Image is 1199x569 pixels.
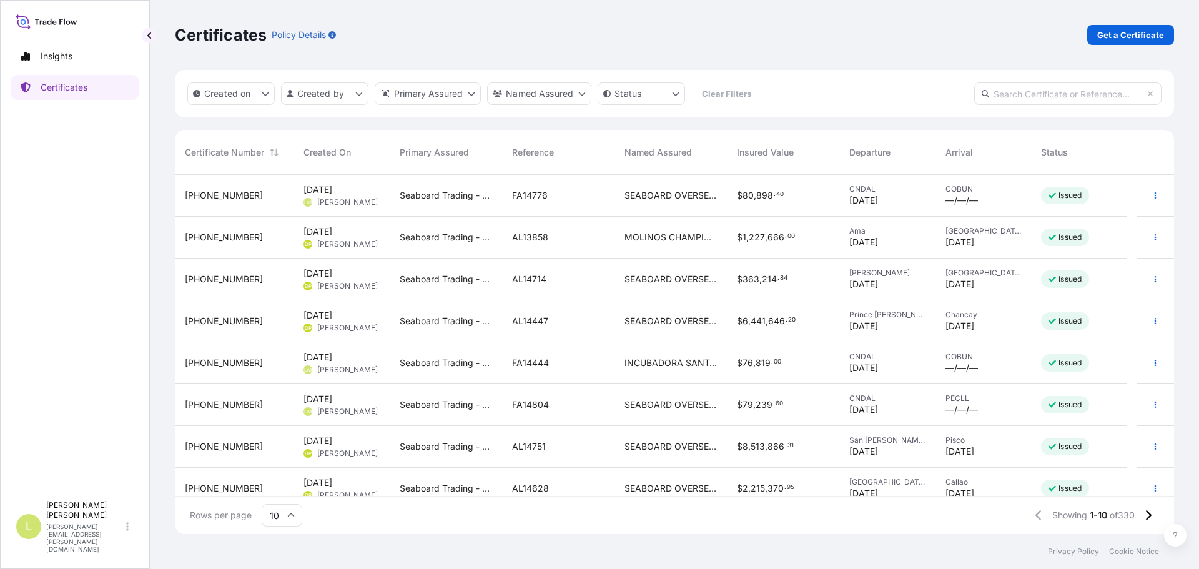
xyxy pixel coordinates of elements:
span: FA14776 [512,189,548,202]
span: [DATE] [303,435,332,447]
span: , [753,359,756,367]
span: Seaboard Trading - [GEOGRAPHIC_DATA] [400,440,492,453]
span: DP [305,238,312,250]
p: Named Assured [506,87,573,100]
span: 79 [743,400,753,409]
span: Seaboard Trading - [GEOGRAPHIC_DATA] [400,273,492,285]
span: 00 [774,360,781,364]
p: Clear Filters [702,87,751,100]
span: [PHONE_NUMBER] [185,482,263,495]
span: [PERSON_NAME] [317,197,378,207]
span: 95 [787,485,794,490]
span: [DATE] [303,393,332,405]
button: createdOn Filter options [187,82,275,105]
span: LM [304,196,312,209]
span: DP [305,489,312,502]
span: SEABOARD OVERSEAS [GEOGRAPHIC_DATA] S.A. [624,398,717,411]
p: Get a Certificate [1097,29,1164,41]
span: CNDAL [849,393,925,403]
span: [PERSON_NAME] [317,490,378,500]
span: , [748,317,751,325]
p: Issued [1058,274,1082,284]
span: , [746,233,749,242]
span: COBUN [945,352,1022,362]
span: SEABOARD OVERSEAS [GEOGRAPHIC_DATA] S.A. [624,482,717,495]
p: Primary Assured [394,87,463,100]
span: SEABOARD OVERSEAS [GEOGRAPHIC_DATA] S.A. [624,440,717,453]
span: AL14751 [512,440,546,453]
span: Insured Value [737,146,794,159]
span: SEABOARD OVERSEAS [GEOGRAPHIC_DATA] SAS [624,273,717,285]
span: $ [737,275,743,284]
span: [PERSON_NAME] [317,365,378,375]
span: , [766,317,768,325]
span: $ [737,317,743,325]
span: 646 [768,317,785,325]
p: Issued [1058,190,1082,200]
span: . [777,276,779,280]
span: of 330 [1110,509,1135,522]
p: [PERSON_NAME] [PERSON_NAME] [46,500,124,520]
p: Issued [1058,483,1082,493]
p: Created by [297,87,345,100]
span: [PERSON_NAME] [317,448,378,458]
span: [DATE] [849,403,878,416]
p: Issued [1058,232,1082,242]
span: Showing [1052,509,1087,522]
p: Issued [1058,316,1082,326]
a: Privacy Policy [1048,547,1099,557]
span: [DATE] [303,267,332,280]
span: [PHONE_NUMBER] [185,273,263,285]
span: Chancay [945,310,1022,320]
span: 2 [743,484,748,493]
span: [PHONE_NUMBER] [185,231,263,244]
span: Seaboard Trading - [GEOGRAPHIC_DATA] [400,189,492,202]
button: certificateStatus Filter options [598,82,685,105]
a: Insights [11,44,139,69]
span: 84 [780,276,787,280]
span: 866 [767,442,784,451]
span: [GEOGRAPHIC_DATA][PERSON_NAME] [849,477,925,487]
span: [PERSON_NAME] [317,281,378,291]
span: , [765,442,767,451]
p: Certificates [41,81,87,94]
span: $ [737,191,743,200]
span: [PHONE_NUMBER] [185,440,263,453]
span: [PHONE_NUMBER] [185,315,263,327]
span: PECLL [945,393,1022,403]
span: INCUBADORA SANTANDER S.A [624,357,717,369]
button: Clear Filters [691,84,761,104]
span: $ [737,359,743,367]
span: AL13858 [512,231,548,244]
span: DP [305,280,312,292]
span: Seaboard Trading - [GEOGRAPHIC_DATA] [400,357,492,369]
span: 666 [767,233,784,242]
span: Seaboard Trading - [GEOGRAPHIC_DATA] [400,231,492,244]
span: AL14447 [512,315,548,327]
span: 6 [743,317,748,325]
span: AL14714 [512,273,546,285]
span: San [PERSON_NAME] [849,435,925,445]
span: , [765,233,767,242]
span: [DATE] [303,351,332,364]
p: Certificates [175,25,267,45]
span: —/—/— [945,362,978,374]
span: 215 [751,484,765,493]
span: [DATE] [303,309,332,322]
a: Get a Certificate [1087,25,1174,45]
span: 214 [762,275,777,284]
span: [DATE] [303,184,332,196]
p: Status [614,87,641,100]
span: [DATE] [849,320,878,332]
span: LM [304,364,312,376]
span: Reference [512,146,554,159]
span: FA14444 [512,357,549,369]
span: . [785,234,787,239]
span: , [765,484,767,493]
span: 363 [743,275,759,284]
span: Callao [945,477,1022,487]
button: cargoOwner Filter options [487,82,591,105]
button: distributor Filter options [375,82,481,105]
span: [DATE] [849,236,878,249]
